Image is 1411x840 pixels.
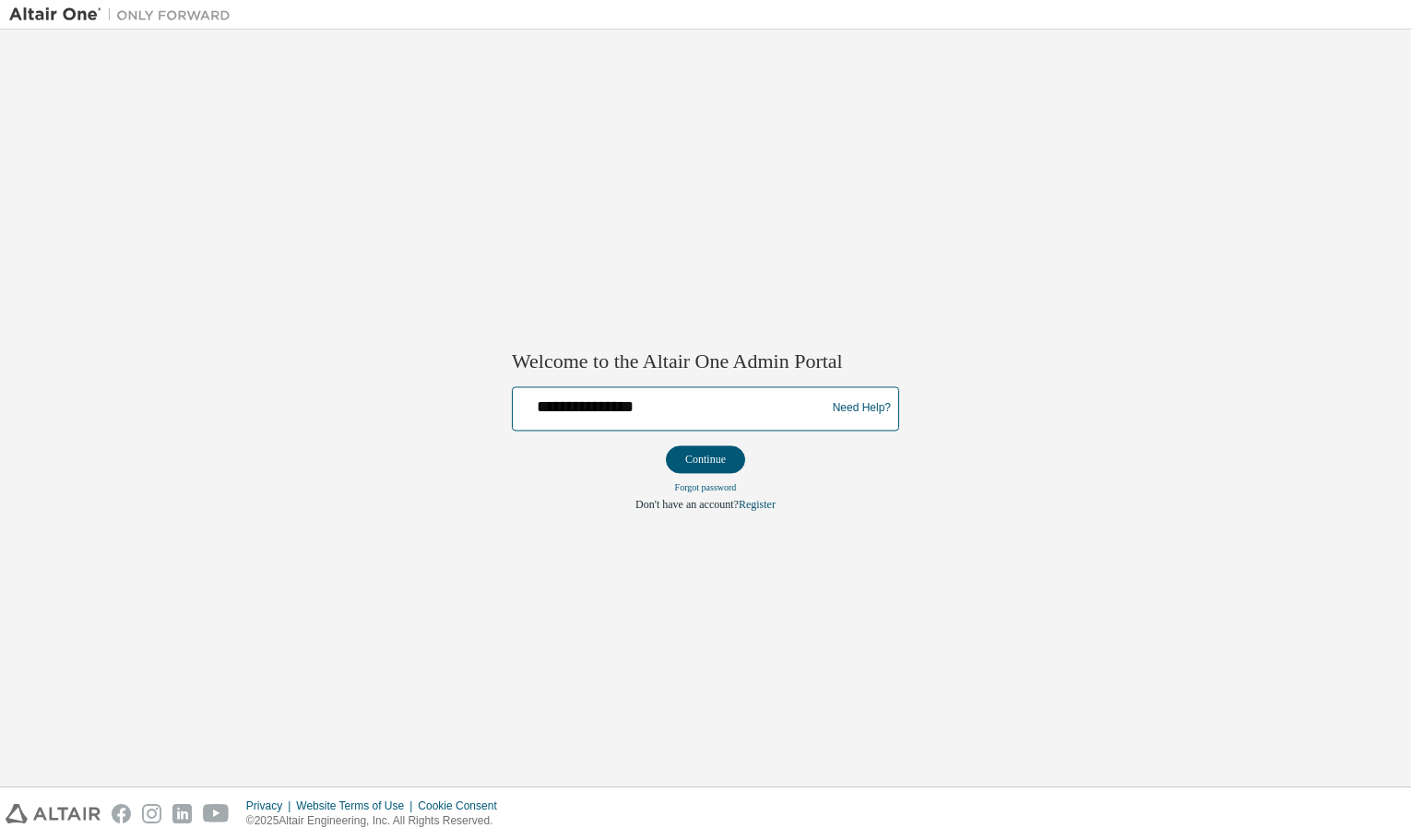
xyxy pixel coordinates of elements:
[635,498,739,511] span: Don't have an account?
[246,799,296,813] div: Privacy
[112,804,131,823] img: facebook.svg
[418,799,507,813] div: Cookie Consent
[142,804,161,823] img: instagram.svg
[172,804,192,823] img: linkedin.svg
[203,804,230,823] img: youtube.svg
[739,498,776,511] a: Register
[512,349,899,375] h2: Welcome to the Altair One Admin Portal
[675,482,737,492] a: Forgot password
[246,813,508,829] p: © 2025 Altair Engineering, Inc. All Rights Reserved.
[296,799,418,813] div: Website Terms of Use
[833,408,891,409] a: Need Help?
[666,445,745,473] button: Continue
[9,6,240,24] img: Altair One
[6,804,101,823] img: altair_logo.svg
